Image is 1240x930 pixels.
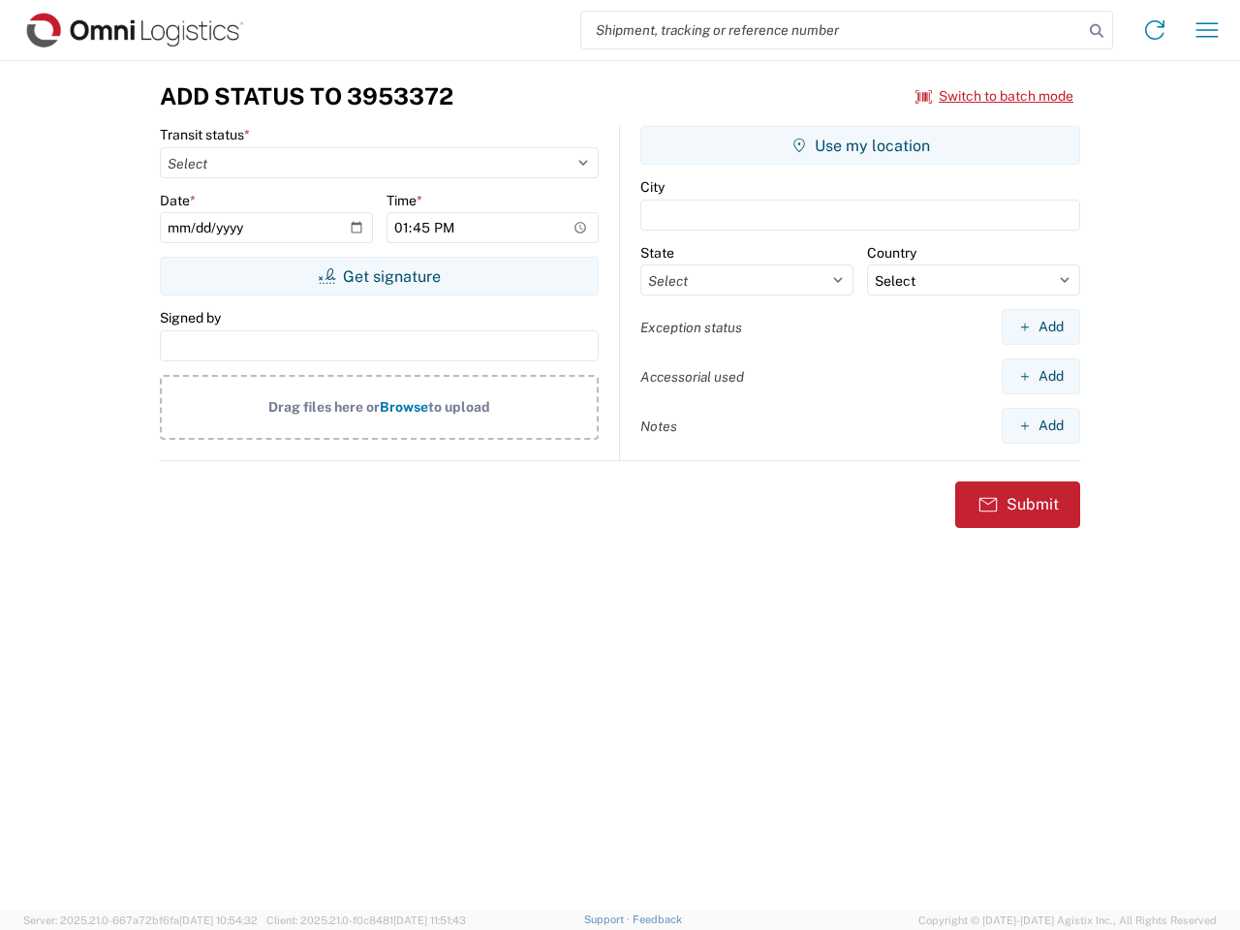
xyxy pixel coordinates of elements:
[160,82,453,110] h3: Add Status to 3953372
[640,126,1080,165] button: Use my location
[640,178,665,196] label: City
[955,481,1080,528] button: Submit
[915,80,1073,112] button: Switch to batch mode
[584,914,633,925] a: Support
[581,12,1083,48] input: Shipment, tracking or reference number
[640,368,744,386] label: Accessorial used
[160,257,599,295] button: Get signature
[918,912,1217,929] span: Copyright © [DATE]-[DATE] Agistix Inc., All Rights Reserved
[160,126,250,143] label: Transit status
[1002,358,1080,394] button: Add
[640,244,674,262] label: State
[266,914,466,926] span: Client: 2025.21.0-f0c8481
[23,914,258,926] span: Server: 2025.21.0-667a72bf6fa
[268,399,380,415] span: Drag files here or
[387,192,422,209] label: Time
[380,399,428,415] span: Browse
[393,914,466,926] span: [DATE] 11:51:43
[428,399,490,415] span: to upload
[160,192,196,209] label: Date
[1002,408,1080,444] button: Add
[640,319,742,336] label: Exception status
[1002,309,1080,345] button: Add
[867,244,916,262] label: Country
[633,914,682,925] a: Feedback
[179,914,258,926] span: [DATE] 10:54:32
[640,418,677,435] label: Notes
[160,309,221,326] label: Signed by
